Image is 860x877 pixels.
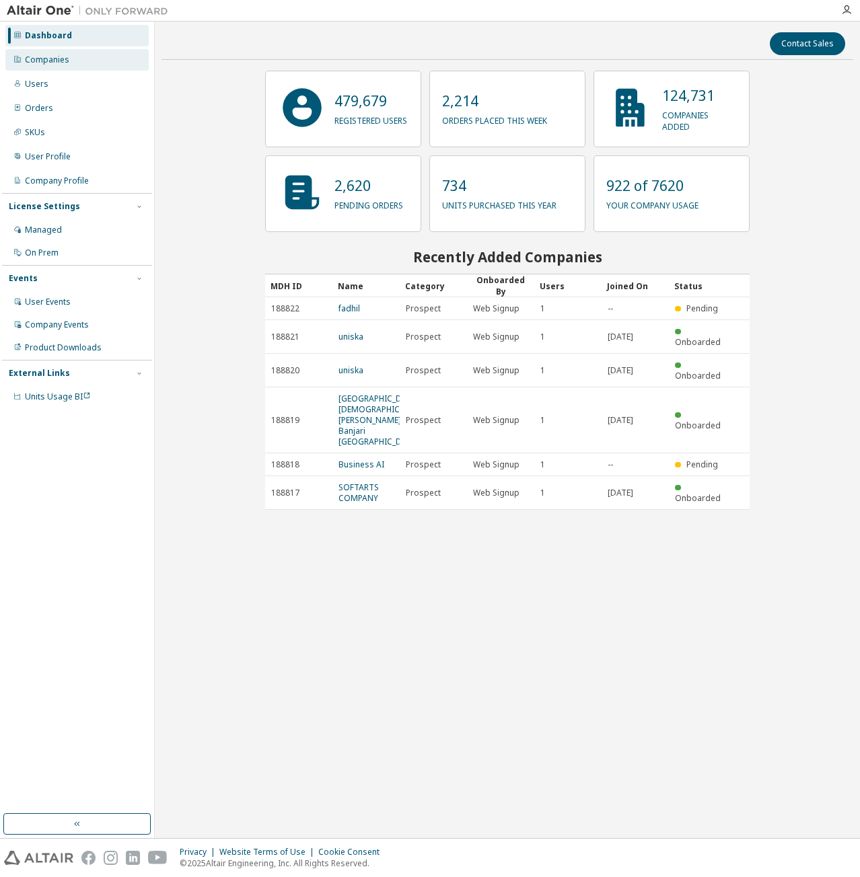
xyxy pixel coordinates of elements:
a: [GEOGRAPHIC_DATA][DEMOGRAPHIC_DATA] [PERSON_NAME] Al Banjari [GEOGRAPHIC_DATA] [338,393,427,447]
span: Onboarded [675,336,721,348]
span: Prospect [406,332,441,342]
span: 1 [540,415,545,426]
a: fadhil [338,303,360,314]
div: License Settings [9,201,80,212]
span: Onboarded [675,370,721,381]
div: Cookie Consent [318,847,388,857]
span: Prospect [406,365,441,376]
div: Privacy [180,847,219,857]
img: facebook.svg [81,851,96,865]
span: Web Signup [473,415,519,426]
div: External Links [9,368,70,379]
div: Companies [25,54,69,65]
span: Prospect [406,459,441,470]
p: 124,731 [662,85,737,106]
p: 922 of 7620 [606,176,698,196]
span: Prospect [406,415,441,426]
span: 188818 [271,459,299,470]
div: Orders [25,103,53,114]
p: 479,679 [334,91,407,111]
a: Business AI [338,459,384,470]
div: Product Downloads [25,342,102,353]
div: Category [405,275,462,297]
div: Users [25,79,48,89]
span: 1 [540,488,545,498]
a: uniska [338,365,363,376]
span: Prospect [406,488,441,498]
p: 2,214 [442,91,547,111]
div: User Profile [25,151,71,162]
h2: Recently Added Companies [265,248,750,266]
img: Altair One [7,4,175,17]
span: Web Signup [473,365,519,376]
span: [DATE] [608,415,633,426]
span: Web Signup [473,459,519,470]
div: Managed [25,225,62,235]
span: Web Signup [473,488,519,498]
div: Users [540,275,596,297]
p: your company usage [606,196,698,211]
img: linkedin.svg [126,851,140,865]
img: instagram.svg [104,851,118,865]
div: Joined On [607,275,664,297]
span: 1 [540,303,545,314]
span: 188817 [271,488,299,498]
p: pending orders [334,196,403,211]
p: 2,620 [334,176,403,196]
button: Contact Sales [770,32,845,55]
span: 188821 [271,332,299,342]
a: uniska [338,331,363,342]
span: 1 [540,365,545,376]
span: -- [608,303,613,314]
div: Events [9,273,38,284]
span: [DATE] [608,365,633,376]
span: [DATE] [608,488,633,498]
span: 188822 [271,303,299,314]
span: -- [608,459,613,470]
p: orders placed this week [442,111,547,126]
div: Company Events [25,319,89,330]
span: Web Signup [473,332,519,342]
div: Website Terms of Use [219,847,318,857]
span: [DATE] [608,332,633,342]
div: Dashboard [25,30,72,41]
img: youtube.svg [148,851,168,865]
span: Pending [686,459,718,470]
div: SKUs [25,127,45,138]
div: Onboarded By [472,274,529,297]
div: User Events [25,297,71,307]
a: SOFTARTS COMPANY [338,482,379,504]
span: Units Usage BI [25,391,91,402]
span: Onboarded [675,420,721,431]
p: © 2025 Altair Engineering, Inc. All Rights Reserved. [180,857,388,869]
div: On Prem [25,247,59,258]
div: Status [674,275,731,297]
p: 734 [442,176,557,196]
div: Company Profile [25,176,89,186]
p: companies added [662,106,737,132]
div: Name [338,275,394,297]
img: altair_logo.svg [4,851,73,865]
span: Prospect [406,303,441,314]
span: Web Signup [473,303,519,314]
span: 188820 [271,365,299,376]
span: 1 [540,459,545,470]
span: 1 [540,332,545,342]
div: MDH ID [271,275,327,297]
p: units purchased this year [442,196,557,211]
span: Onboarded [675,492,721,504]
p: registered users [334,111,407,126]
span: 188819 [271,415,299,426]
span: Pending [686,303,718,314]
